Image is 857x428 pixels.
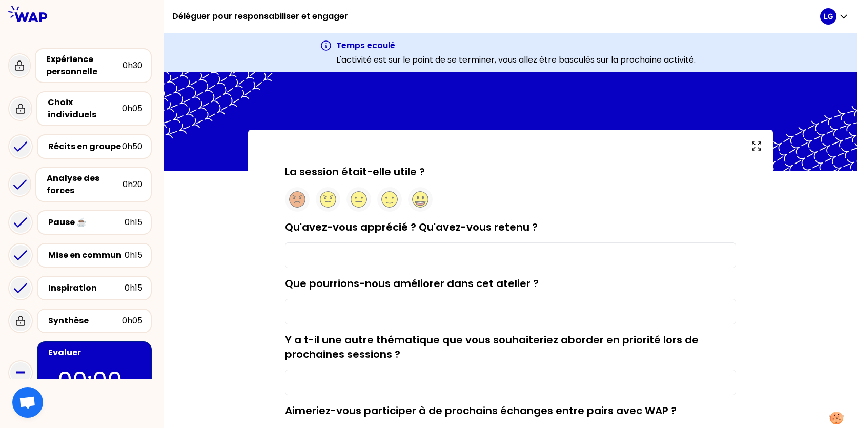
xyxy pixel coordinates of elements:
[285,403,677,418] label: Aimeriez-vous participer à de prochains échanges entre pairs avec WAP ?
[48,249,125,261] div: Mise en commun
[824,11,833,22] p: LG
[122,103,142,115] div: 0h05
[48,315,122,327] div: Synthèse
[48,347,142,359] div: Evaluer
[123,59,142,72] div: 0h30
[46,53,123,78] div: Expérience personnelle
[285,165,425,179] label: La session était-elle utile ?
[48,282,125,294] div: Inspiration
[285,276,539,291] label: Que pourrions-nous améliorer dans cet atelier ?
[285,220,538,234] label: Qu'avez-vous apprécié ? Qu'avez-vous retenu ?
[122,315,142,327] div: 0h05
[47,172,123,197] div: Analyse des forces
[285,333,699,361] label: Y a t-il une autre thématique que vous souhaiteriez aborder en priorité lors de prochaines sessio...
[125,282,142,294] div: 0h15
[12,387,43,418] div: Ouvrir le chat
[48,96,122,121] div: Choix individuels
[57,363,131,399] p: 00:00
[336,39,696,52] h3: Temps ecoulé
[48,140,122,153] div: Récits en groupe
[48,216,125,229] div: Pause ☕️
[123,178,142,191] div: 0h20
[125,216,142,229] div: 0h15
[122,140,142,153] div: 0h50
[820,8,849,25] button: LG
[125,249,142,261] div: 0h15
[336,54,696,66] p: L'activité est sur le point de se terminer, vous allez être basculés sur la prochaine activité.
